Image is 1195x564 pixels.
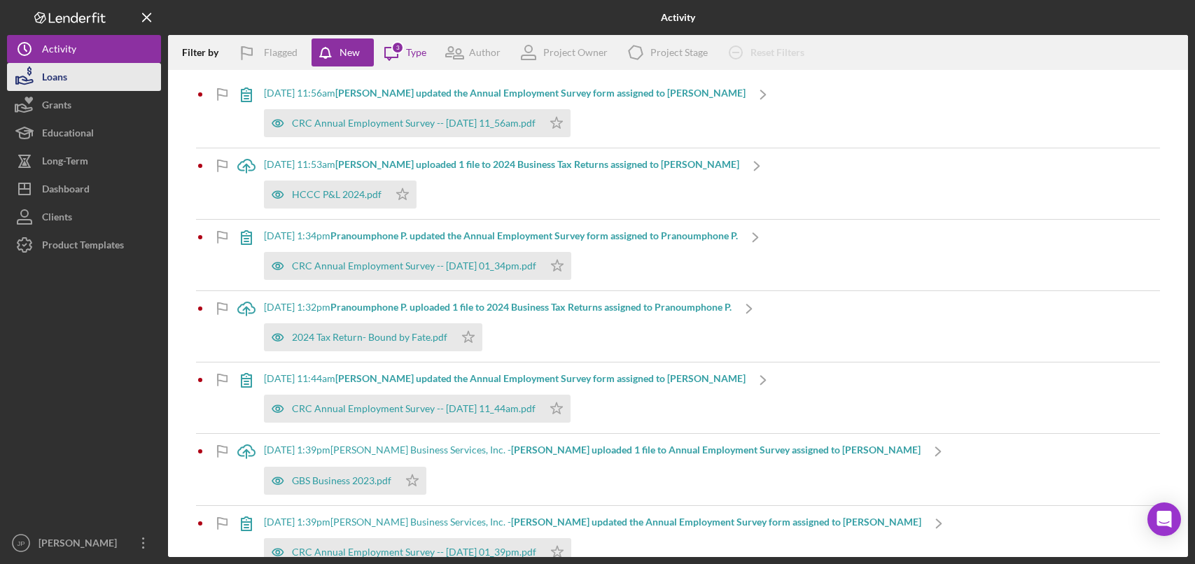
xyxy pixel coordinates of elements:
[42,91,71,122] div: Grants
[292,475,391,486] div: GBS Business 2023.pdf
[264,302,732,313] div: [DATE] 1:32pm
[264,109,571,137] button: CRC Annual Employment Survey -- [DATE] 11_56am.pdf
[229,38,312,66] button: Flagged
[264,230,738,241] div: [DATE] 1:34pm
[42,119,94,150] div: Educational
[292,118,536,129] div: CRC Annual Employment Survey -- [DATE] 11_56am.pdf
[335,87,746,99] b: [PERSON_NAME] updated the Annual Employment Survey form assigned to [PERSON_NAME]
[264,444,921,456] div: [DATE] 1:39pm [PERSON_NAME] Business Services, Inc. -
[264,323,482,351] button: 2024 Tax Return- Bound by Fate.pdf
[17,540,25,547] text: JP
[264,87,746,99] div: [DATE] 11:56am
[264,181,417,209] button: HCCC P&L 2024.pdf
[391,41,404,54] div: 3
[718,38,818,66] button: Reset Filters
[264,373,746,384] div: [DATE] 11:44am
[292,403,536,414] div: CRC Annual Employment Survey -- [DATE] 11_44am.pdf
[543,47,608,58] div: Project Owner
[229,148,774,219] a: [DATE] 11:53am[PERSON_NAME] uploaded 1 file to 2024 Business Tax Returns assigned to [PERSON_NAME...
[7,203,161,231] button: Clients
[511,516,921,528] b: [PERSON_NAME] updated the Annual Employment Survey form assigned to [PERSON_NAME]
[661,12,695,23] b: Activity
[7,175,161,203] button: Dashboard
[330,230,738,241] b: Pranoumphone P. updated the Annual Employment Survey form assigned to Pranoumphone P.
[229,77,781,148] a: [DATE] 11:56am[PERSON_NAME] updated the Annual Employment Survey form assigned to [PERSON_NAME]CR...
[292,332,447,343] div: 2024 Tax Return- Bound by Fate.pdf
[264,516,921,528] div: [DATE] 1:39pm [PERSON_NAME] Business Services, Inc. -
[7,63,161,91] button: Loans
[264,252,571,280] button: CRC Annual Employment Survey -- [DATE] 01_34pm.pdf
[229,220,773,290] a: [DATE] 1:34pmPranoumphone P. updated the Annual Employment Survey form assigned to Pranoumphone P...
[7,119,161,147] button: Educational
[42,147,88,178] div: Long-Term
[312,38,374,66] button: New
[264,467,426,495] button: GBS Business 2023.pdf
[335,372,746,384] b: [PERSON_NAME] updated the Annual Employment Survey form assigned to [PERSON_NAME]
[35,529,126,561] div: [PERSON_NAME]
[264,395,571,423] button: CRC Annual Employment Survey -- [DATE] 11_44am.pdf
[7,529,161,557] button: JP[PERSON_NAME]
[650,47,708,58] div: Project Stage
[7,147,161,175] button: Long-Term
[330,301,732,313] b: Pranoumphone P. uploaded 1 file to 2024 Business Tax Returns assigned to Pranoumphone P.
[406,47,426,58] div: Type
[42,231,124,262] div: Product Templates
[292,189,382,200] div: HCCC P&L 2024.pdf
[229,362,781,433] a: [DATE] 11:44am[PERSON_NAME] updated the Annual Employment Survey form assigned to [PERSON_NAME]CR...
[264,159,739,170] div: [DATE] 11:53am
[7,231,161,259] button: Product Templates
[264,38,298,66] div: Flagged
[229,291,767,362] a: [DATE] 1:32pmPranoumphone P. uploaded 1 file to 2024 Business Tax Returns assigned to Pranoumphon...
[7,35,161,63] button: Activity
[469,47,501,58] div: Author
[182,47,229,58] div: Filter by
[340,38,360,66] div: New
[42,35,76,66] div: Activity
[292,547,536,558] div: CRC Annual Employment Survey -- [DATE] 01_39pm.pdf
[292,260,536,272] div: CRC Annual Employment Survey -- [DATE] 01_34pm.pdf
[7,91,161,119] button: Grants
[42,63,67,94] div: Loans
[42,175,90,206] div: Dashboard
[42,203,72,234] div: Clients
[229,434,956,505] a: [DATE] 1:39pm[PERSON_NAME] Business Services, Inc. -[PERSON_NAME] uploaded 1 file to Annual Emplo...
[335,158,739,170] b: [PERSON_NAME] uploaded 1 file to 2024 Business Tax Returns assigned to [PERSON_NAME]
[511,444,921,456] b: [PERSON_NAME] uploaded 1 file to Annual Employment Survey assigned to [PERSON_NAME]
[750,38,804,66] div: Reset Filters
[1147,502,1181,536] div: Open Intercom Messenger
